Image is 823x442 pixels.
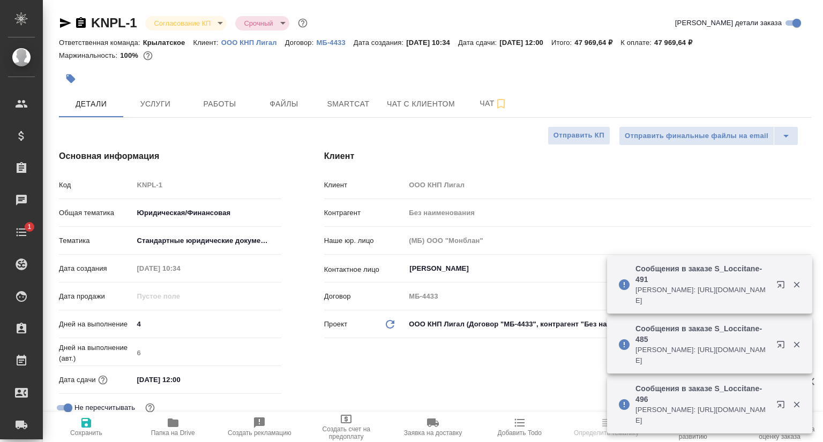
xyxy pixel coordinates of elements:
[785,280,807,289] button: Закрыть
[770,334,796,360] button: Открыть в новой вкладке
[59,67,83,90] button: Добавить тэг
[635,323,769,345] p: Сообщения в заказе S_Loccitane-485
[59,319,133,330] p: Дней на выполнение
[620,39,654,47] p: К оплате:
[324,291,406,302] p: Договор
[143,401,157,415] button: Включи, если не хочешь, чтобы указанная дата сдачи изменилась после переставления заказа в 'Подтв...
[387,97,455,111] span: Чат с клиентом
[468,97,519,110] span: Чат
[323,97,374,111] span: Smartcat
[316,39,353,47] p: МБ-4433
[324,235,406,246] p: Наше юр. лицо
[404,429,462,437] span: Заявка на доставку
[675,18,782,28] span: [PERSON_NAME] детали заказа
[59,208,133,218] p: Общая тематика
[59,375,96,385] p: Дата сдачи
[194,97,245,111] span: Работы
[499,39,551,47] p: [DATE] 12:00
[59,180,133,190] p: Код
[405,233,811,248] input: Пустое поле
[43,412,130,442] button: Сохранить
[785,340,807,349] button: Закрыть
[133,204,281,222] div: Юридическая/Финансовая
[635,345,769,366] p: [PERSON_NAME]: [URL][DOMAIN_NAME]
[120,51,141,59] p: 100%
[133,372,227,387] input: ✎ Введи что-нибудь
[59,17,72,29] button: Скопировать ссылку для ЯМессенджера
[303,412,390,442] button: Создать счет на предоплату
[405,177,811,193] input: Пустое поле
[96,373,110,387] button: Если добавить услуги и заполнить их объемом, то дата рассчитается автоматически
[324,150,811,163] h4: Клиент
[70,429,102,437] span: Сохранить
[133,316,281,332] input: ✎ Введи что-нибудь
[625,130,768,142] span: Отправить финальные файлы на email
[324,264,406,275] p: Контактное лицо
[574,39,620,47] p: 47 969,64 ₽
[495,97,507,110] svg: Подписаться
[74,402,135,413] span: Не пересчитывать
[258,97,310,111] span: Файлы
[285,39,317,47] p: Договор:
[141,49,155,63] button: 0.00 RUB;
[130,412,216,442] button: Папка на Drive
[548,126,610,145] button: Отправить КП
[59,235,133,246] p: Тематика
[59,342,133,364] p: Дней на выполнение (авт.)
[324,208,406,218] p: Контрагент
[216,412,303,442] button: Создать рекламацию
[405,205,811,220] input: Пустое поле
[221,37,285,47] a: ООО КНП Лигал
[143,39,193,47] p: Крылатское
[59,39,143,47] p: Ответственная команда:
[309,425,383,440] span: Создать счет на предоплату
[59,291,133,302] p: Дата продажи
[354,39,406,47] p: Дата создания:
[133,288,227,304] input: Пустое поле
[635,263,769,285] p: Сообщения в заказе S_Loccitane-491
[133,261,227,276] input: Пустое поле
[296,16,310,30] button: Доп статусы указывают на важность/срочность заказа
[785,400,807,409] button: Закрыть
[74,17,87,29] button: Скопировать ссылку
[133,232,281,250] div: Стандартные юридические документы, договоры, уставы
[316,37,353,47] a: МБ-4433
[563,412,650,442] button: Определить тематику
[228,429,291,437] span: Создать рекламацию
[770,394,796,420] button: Открыть в новой вкладке
[458,39,499,47] p: Дата сдачи:
[221,39,285,47] p: ООО КНП Лигал
[91,16,137,30] a: KNPL-1
[145,16,227,31] div: Согласование КП
[193,39,221,47] p: Клиент:
[635,405,769,426] p: [PERSON_NAME]: [URL][DOMAIN_NAME]
[619,126,798,146] div: split button
[324,319,348,330] p: Проект
[59,263,133,274] p: Дата создания
[235,16,289,31] div: Согласование КП
[324,180,406,190] p: Клиент
[405,315,811,333] div: ООО КНП Лигал (Договор "МБ-4433", контрагент "Без наименования")
[574,429,639,437] span: Определить тематику
[21,222,38,232] span: 1
[3,219,40,246] a: 1
[635,383,769,405] p: Сообщения в заказе S_Loccitane-496
[133,177,281,193] input: Пустое поле
[498,429,542,437] span: Добавить Todo
[635,285,769,306] p: [PERSON_NAME]: [URL][DOMAIN_NAME]
[476,412,563,442] button: Добавить Todo
[770,274,796,300] button: Открыть в новой вкладке
[654,39,700,47] p: 47 969,64 ₽
[405,288,811,304] input: Пустое поле
[151,429,195,437] span: Папка на Drive
[406,39,458,47] p: [DATE] 10:34
[59,150,281,163] h4: Основная информация
[619,126,774,146] button: Отправить финальные файлы на email
[130,97,181,111] span: Услуги
[241,19,276,28] button: Срочный
[390,412,476,442] button: Заявка на доставку
[59,51,120,59] p: Маржинальность:
[151,19,214,28] button: Согласование КП
[65,97,117,111] span: Детали
[551,39,574,47] p: Итого:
